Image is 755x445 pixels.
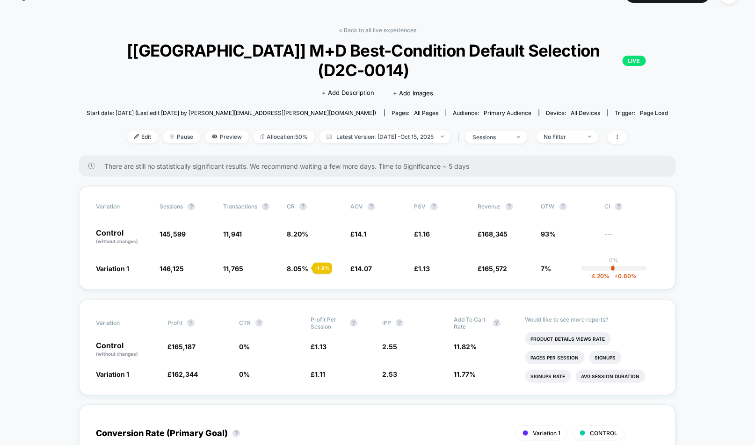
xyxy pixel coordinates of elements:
span: (without changes) [96,351,138,357]
span: Primary Audience [484,109,532,116]
img: end [441,136,444,137]
span: £ [311,343,327,351]
div: Pages: [392,109,439,116]
span: 0 % [239,370,250,378]
button: ? [255,319,263,327]
p: Control [96,342,158,358]
p: Control [96,229,150,245]
li: Signups Rate [525,370,571,383]
button: ? [232,430,240,437]
img: end [588,136,591,137]
span: -4.20 % [589,273,610,280]
span: (without changes) [96,238,138,244]
span: Device: [539,109,608,116]
span: 14.07 [355,265,372,273]
span: Variation [96,203,147,210]
span: 146,125 [160,265,184,273]
span: Variation 1 [533,430,560,437]
button: ? [188,203,195,210]
span: £ [311,370,325,378]
span: --- [605,231,659,245]
img: edit [134,134,139,139]
img: end [170,134,174,139]
div: - 1.8 % [312,263,332,274]
span: There are still no statistically significant results. We recommend waiting a few more days . Time... [104,162,657,170]
span: £ [414,230,430,238]
span: + [615,273,618,280]
span: £ [167,370,198,378]
span: 14.1 [355,230,366,238]
span: 165,572 [482,265,508,273]
span: Revenue [478,203,501,210]
span: 93% [541,230,556,238]
span: 1.13 [418,265,430,273]
button: ? [262,203,269,210]
p: | [613,264,615,271]
span: 11,765 [223,265,243,273]
div: sessions [472,134,510,141]
li: Product Details Views Rate [525,332,611,345]
span: £ [350,265,372,273]
span: | [456,130,465,144]
span: CI [605,203,656,210]
span: 11.77 % [454,370,476,378]
span: 1.16 [418,230,430,238]
button: ? [559,203,567,210]
button: ? [187,319,195,327]
span: IPP [382,319,391,326]
span: Allocation: 50% [254,130,315,143]
span: Variation 1 [96,265,129,273]
span: Page Load [640,109,668,116]
span: £ [478,265,508,273]
span: [[GEOGRAPHIC_DATA]] M+D Best-Condition Default Selection (D2C-0014) [109,41,646,80]
span: Start date: [DATE] (Last edit [DATE] by [PERSON_NAME][EMAIL_ADDRESS][PERSON_NAME][DOMAIN_NAME]) [87,109,376,116]
span: CONTROL [590,430,617,437]
span: 162,344 [172,370,198,378]
img: calendar [327,134,332,139]
img: rebalance [261,134,264,139]
span: £ [167,343,196,351]
li: Pages Per Session [525,351,585,364]
span: Preview [205,130,249,143]
span: £ [414,265,430,273]
li: Avg Session Duration [576,370,646,383]
div: No Filter [544,133,581,140]
p: 0% [610,257,619,264]
span: + Add Images [393,89,433,97]
span: Variation [96,316,147,330]
button: ? [506,203,513,210]
span: Profit Per Session [311,316,345,330]
span: 1.13 [315,343,327,351]
img: end [517,136,520,138]
button: ? [396,319,403,327]
button: ? [430,203,438,210]
span: CR [287,203,295,210]
span: Sessions [160,203,183,210]
span: 8.05 % [287,265,308,273]
span: £ [350,230,366,238]
button: ? [299,203,307,210]
button: ? [493,319,501,327]
span: all pages [414,109,439,116]
button: ? [615,203,623,210]
span: 7% [541,265,552,273]
span: 0.60 % [610,273,637,280]
span: OTW [541,203,593,210]
span: 1.11 [315,370,325,378]
button: ? [350,319,357,327]
span: Edit [127,130,158,143]
div: Audience: [453,109,532,116]
span: PSV [414,203,426,210]
span: + Add Description [322,88,374,98]
li: Signups [589,351,622,364]
span: 8.20 % [287,230,308,238]
p: Would like to see more reports? [525,316,659,323]
span: Transactions [223,203,257,210]
span: 2.55 [382,343,397,351]
span: 11,941 [223,230,242,238]
span: Profit [167,319,182,326]
span: 11.82 % [454,343,477,351]
p: LIVE [623,56,646,66]
span: 168,345 [482,230,508,238]
span: 145,599 [160,230,186,238]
